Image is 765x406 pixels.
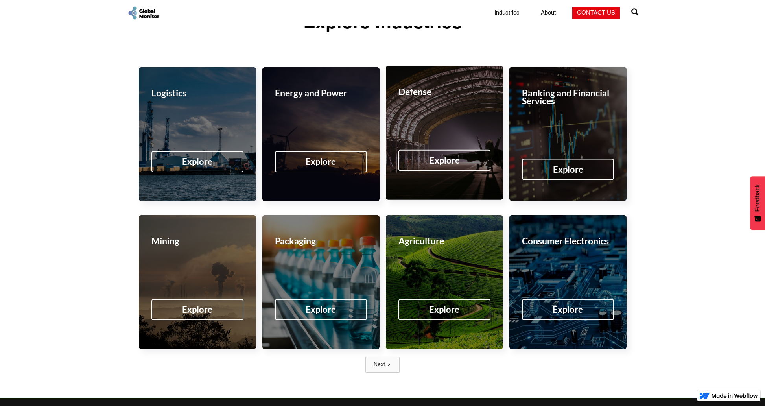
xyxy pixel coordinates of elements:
[275,237,316,245] div: Packaging
[386,215,503,349] a: AgricultureExplore
[182,306,212,314] div: Explore
[127,6,160,20] a: home
[398,237,444,245] div: Agriculture
[306,158,336,166] div: Explore
[553,165,583,173] div: Explore
[306,306,336,314] div: Explore
[712,393,758,398] img: Made in Webflow
[750,176,765,230] button: Feedback - Show survey
[522,89,614,104] div: Banking and Financial Services
[522,237,609,245] div: Consumer Electronics
[151,89,186,97] div: Logistics
[182,158,212,166] div: Explore
[151,237,179,245] div: Mining
[509,215,627,349] a: Consumer ElectronicsExplore
[139,357,627,373] div: List
[754,184,761,212] span: Feedback
[262,215,380,349] a: PackagingExplore
[509,67,627,201] a: Banking and Financial ServicesExplore
[631,6,638,17] span: 
[398,87,431,95] div: Defense
[553,306,583,314] div: Explore
[490,9,524,17] a: Industries
[365,357,400,373] a: Next Page
[536,9,560,17] a: About
[139,215,256,349] a: MiningExplore
[429,156,459,164] div: Explore
[374,361,385,369] div: Next
[429,306,459,314] div: Explore
[262,67,380,201] a: Energy and PowerExplore
[386,66,503,199] a: DefenseExplore
[275,89,347,97] div: Energy and Power
[631,5,638,21] a: 
[572,7,620,19] a: Contact Us
[139,67,256,201] a: LogisticsExplore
